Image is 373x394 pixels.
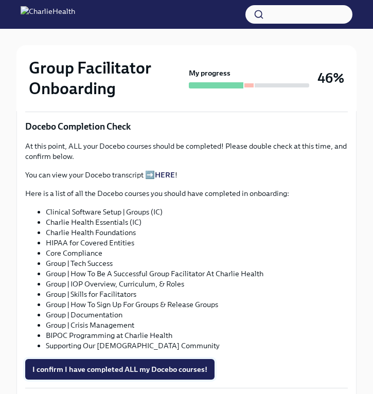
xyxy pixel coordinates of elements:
[46,258,348,268] li: Group | Tech Success
[46,289,348,299] li: Group | Skills for Facilitators
[155,170,175,180] a: HERE
[46,330,348,341] li: BIPOC Programming at Charlie Health
[25,120,348,133] p: Docebo Completion Check
[29,58,185,99] h2: Group Facilitator Onboarding
[46,279,348,289] li: Group | IOP Overview, Curriculum, & Roles
[46,268,348,279] li: Group | How To Be A Successful Group Facilitator At Charlie Health
[25,170,348,180] p: You can view your Docebo transcript ➡️ !
[317,69,344,87] h3: 46%
[25,188,348,199] p: Here is a list of all the Docebo courses you should have completed in onboarding:
[46,217,348,227] li: Charlie Health Essentials (IC)
[25,141,348,162] p: At this point, ALL your Docebo courses should be completed! Please double check at this time, and...
[46,299,348,310] li: Group | How To Sign Up For Groups & Release Groups
[46,227,348,238] li: Charlie Health Foundations
[32,364,207,374] span: I confirm I have completed ALL my Docebo courses!
[46,310,348,320] li: Group | Documentation
[46,341,348,351] li: Supporting Our [DEMOGRAPHIC_DATA] Community
[46,238,348,248] li: HIPAA for Covered Entities
[46,320,348,330] li: Group | Crisis Management
[21,6,75,23] img: CharlieHealth
[46,207,348,217] li: Clinical Software Setup | Groups (IC)
[25,359,215,380] button: I confirm I have completed ALL my Docebo courses!
[46,248,348,258] li: Core Compliance
[189,68,230,78] strong: My progress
